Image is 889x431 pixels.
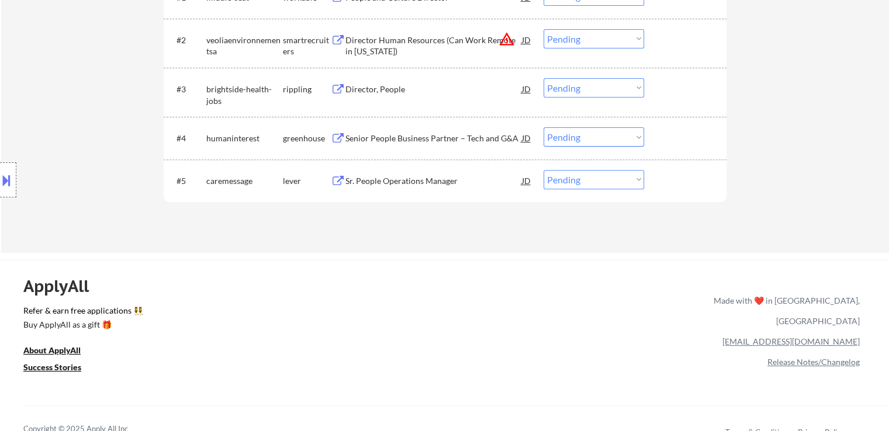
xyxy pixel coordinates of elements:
[23,276,102,296] div: ApplyAll
[206,175,283,187] div: caremessage
[23,321,140,329] div: Buy ApplyAll as a gift 🎁
[722,336,860,346] a: [EMAIL_ADDRESS][DOMAIN_NAME]
[23,362,81,372] u: Success Stories
[283,175,331,187] div: lever
[283,84,331,95] div: rippling
[23,319,140,333] a: Buy ApplyAll as a gift 🎁
[521,29,532,50] div: JD
[767,357,860,367] a: Release Notes/Changelog
[206,133,283,144] div: humaninterest
[283,133,331,144] div: greenhouse
[345,133,522,144] div: Senior People Business Partner – Tech and G&A
[345,34,522,57] div: Director Human Resources (Can Work Remote in [US_STATE])
[23,362,97,376] a: Success Stories
[177,34,197,46] div: #2
[23,345,81,355] u: About ApplyAll
[521,170,532,191] div: JD
[23,307,469,319] a: Refer & earn free applications 👯‍♀️
[206,84,283,106] div: brightside-health-jobs
[521,78,532,99] div: JD
[206,34,283,57] div: veoliaenvironnementsa
[283,34,331,57] div: smartrecruiters
[23,345,97,359] a: About ApplyAll
[345,175,522,187] div: Sr. People Operations Manager
[345,84,522,95] div: Director, People
[709,290,860,331] div: Made with ❤️ in [GEOGRAPHIC_DATA], [GEOGRAPHIC_DATA]
[499,31,515,47] button: warning_amber
[521,127,532,148] div: JD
